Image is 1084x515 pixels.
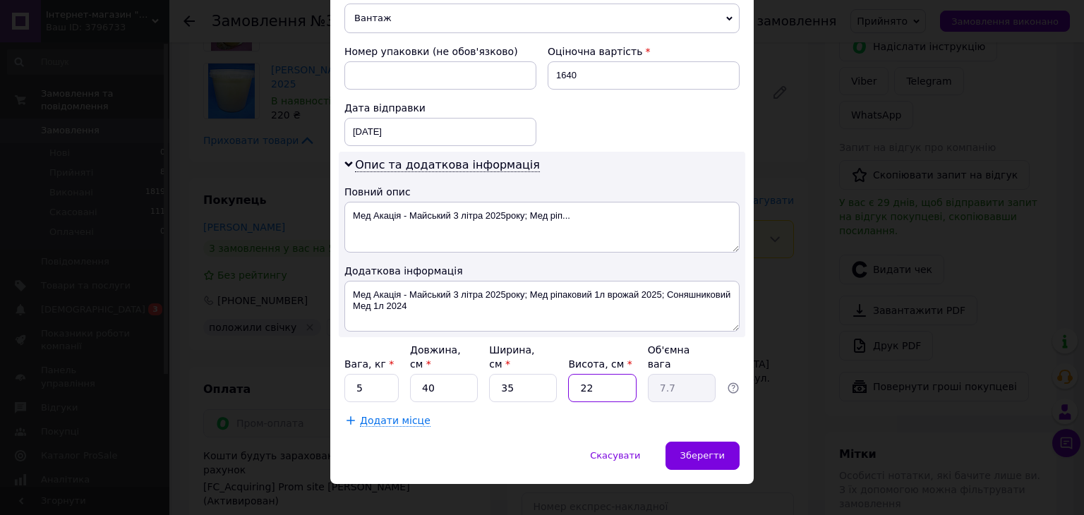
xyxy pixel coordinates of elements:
div: Номер упаковки (не обов'язково) [344,44,536,59]
div: Дата відправки [344,101,536,115]
label: Вага, кг [344,358,394,370]
div: Додаткова інформація [344,264,740,278]
span: Вантаж [344,4,740,33]
span: Скасувати [590,450,640,461]
div: Об'ємна вага [648,343,716,371]
span: Опис та додаткова інформація [355,158,540,172]
span: Додати місце [360,415,430,427]
textarea: Мед Акація - Майський 3 літра 2025року; Мед ріпаковий 1л врожай 2025; Соняшниковий Мед 1л 2024 [344,281,740,332]
span: Зберегти [680,450,725,461]
label: Висота, см [568,358,632,370]
div: Повний опис [344,185,740,199]
label: Ширина, см [489,344,534,370]
label: Довжина, см [410,344,461,370]
textarea: Мед Акація - Майський 3 літра 2025року; Мед ріп... [344,202,740,253]
div: Оціночна вартість [548,44,740,59]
